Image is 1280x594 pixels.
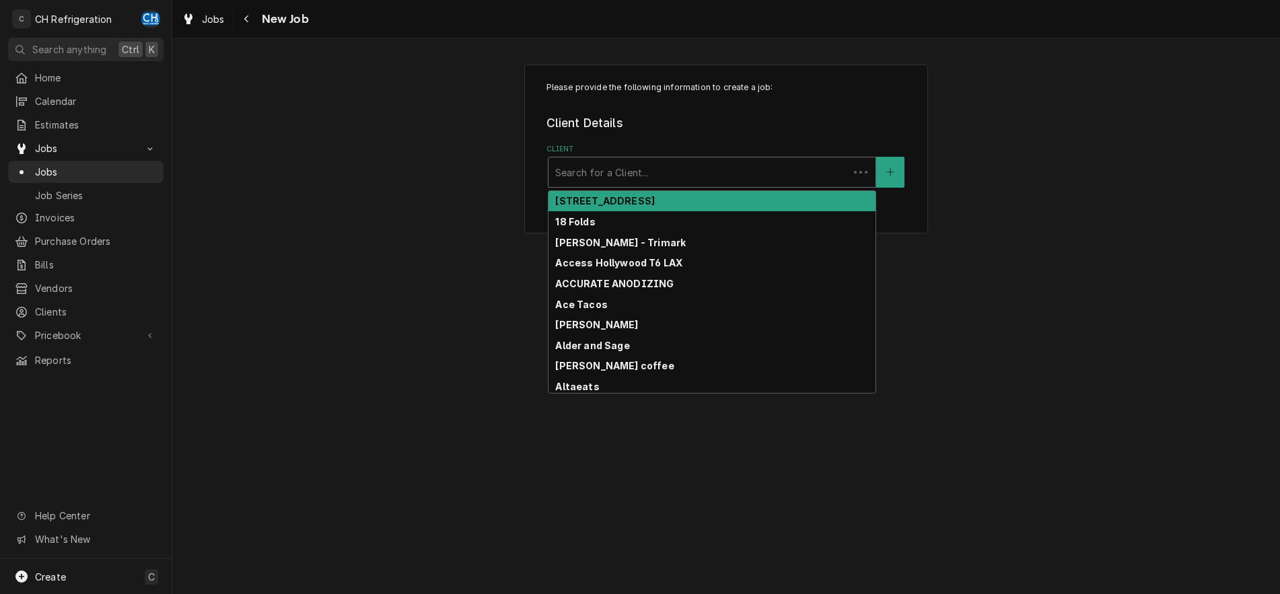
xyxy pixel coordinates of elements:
strong: [STREET_ADDRESS] [555,195,655,207]
div: Job Create/Update [524,65,928,233]
span: Pricebook [35,328,137,342]
span: C [148,570,155,584]
span: Purchase Orders [35,234,157,248]
span: Home [35,71,157,85]
div: C [12,9,31,28]
svg: Create New Client [886,168,894,177]
a: Reports [8,349,164,371]
a: Jobs [8,161,164,183]
span: Reports [35,353,157,367]
span: Jobs [35,141,137,155]
span: Jobs [202,12,225,26]
a: Purchase Orders [8,230,164,252]
span: Jobs [35,165,157,179]
strong: Alder and Sage [555,340,629,351]
button: Navigate back [236,8,258,30]
span: Help Center [35,509,155,523]
div: Chris Hiraga's Avatar [141,9,160,28]
a: Jobs [176,8,230,30]
legend: Client Details [546,114,906,132]
div: CH [141,9,160,28]
strong: Access Hollywood T6 LAX [555,257,682,268]
a: Go to Help Center [8,505,164,527]
a: Invoices [8,207,164,229]
span: Estimates [35,118,157,132]
strong: 18 Folds [555,216,595,227]
span: K [149,42,155,57]
p: Please provide the following information to create a job: [546,81,906,94]
span: Create [35,571,66,583]
a: Vendors [8,277,164,299]
a: Go to What's New [8,528,164,550]
span: New Job [258,10,309,28]
button: Search anythingCtrlK [8,38,164,61]
div: Client [546,144,906,188]
span: Job Series [35,188,157,202]
strong: ACCURATE ANODIZING [555,278,674,289]
a: Clients [8,301,164,323]
strong: Ace Tacos [555,299,607,310]
a: Go to Jobs [8,137,164,159]
a: Job Series [8,184,164,207]
strong: [PERSON_NAME] [555,319,638,330]
a: Home [8,67,164,89]
strong: [PERSON_NAME] - Trimark [555,237,686,248]
a: Bills [8,254,164,276]
span: Bills [35,258,157,272]
span: Calendar [35,94,157,108]
div: CH Refrigeration [35,12,112,26]
a: Calendar [8,90,164,112]
a: Go to Pricebook [8,324,164,346]
div: Job Create/Update Form [546,81,906,188]
span: Clients [35,305,157,319]
button: Create New Client [876,157,904,188]
span: Invoices [35,211,157,225]
span: Search anything [32,42,106,57]
span: Ctrl [122,42,139,57]
a: Estimates [8,114,164,136]
label: Client [546,144,906,155]
span: Vendors [35,281,157,295]
span: What's New [35,532,155,546]
strong: [PERSON_NAME] coffee [555,360,674,371]
strong: Altaeats [555,381,599,392]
